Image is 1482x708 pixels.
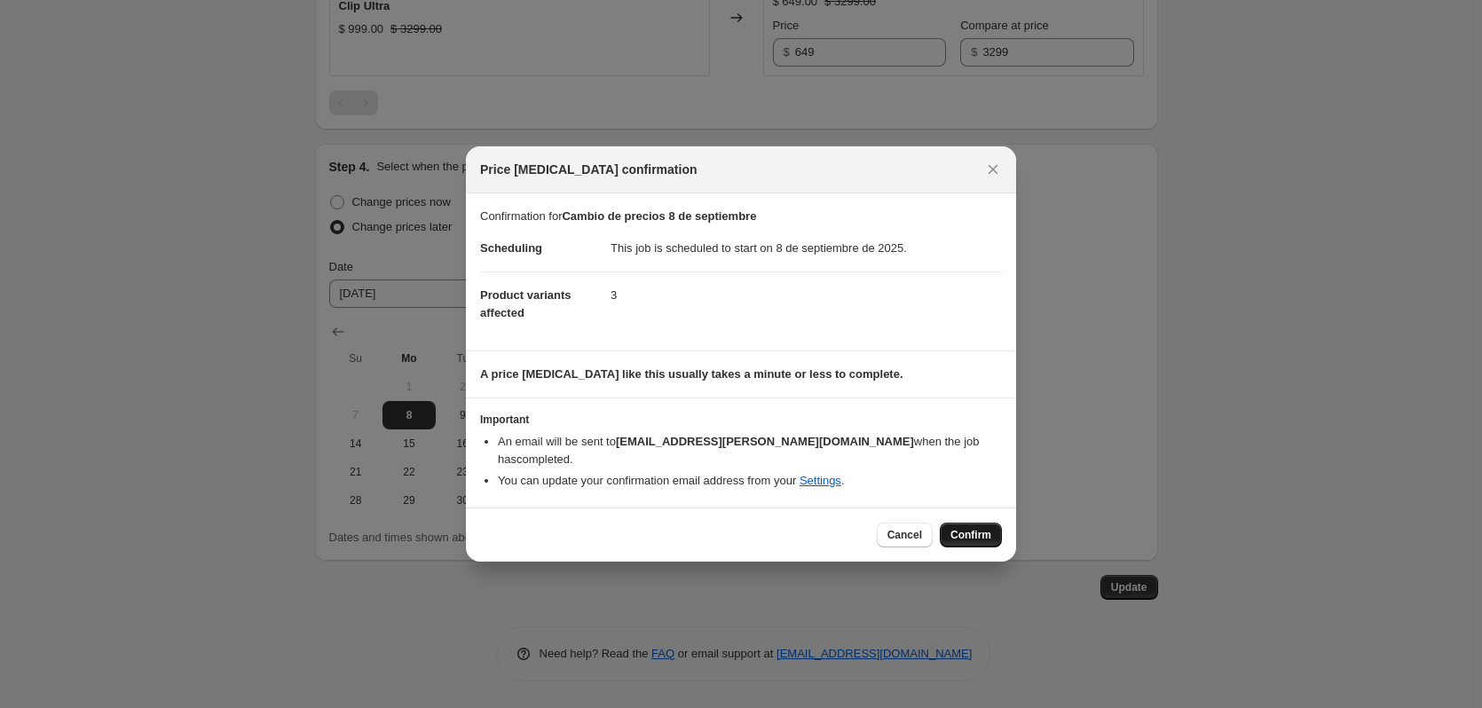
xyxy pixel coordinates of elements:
[940,523,1002,547] button: Confirm
[877,523,933,547] button: Cancel
[498,472,1002,490] li: You can update your confirmation email address from your .
[616,435,914,448] b: [EMAIL_ADDRESS][PERSON_NAME][DOMAIN_NAME]
[480,241,542,255] span: Scheduling
[480,161,698,178] span: Price [MEDICAL_DATA] confirmation
[611,225,1002,271] dd: This job is scheduled to start on 8 de septiembre de 2025.
[887,528,922,542] span: Cancel
[562,209,756,223] b: Cambio de precios 8 de septiembre
[611,271,1002,319] dd: 3
[480,367,903,381] b: A price [MEDICAL_DATA] like this usually takes a minute or less to complete.
[480,288,572,319] span: Product variants affected
[950,528,991,542] span: Confirm
[498,433,1002,468] li: An email will be sent to when the job has completed .
[981,157,1005,182] button: Close
[480,208,1002,225] p: Confirmation for
[800,474,841,487] a: Settings
[480,413,1002,427] h3: Important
